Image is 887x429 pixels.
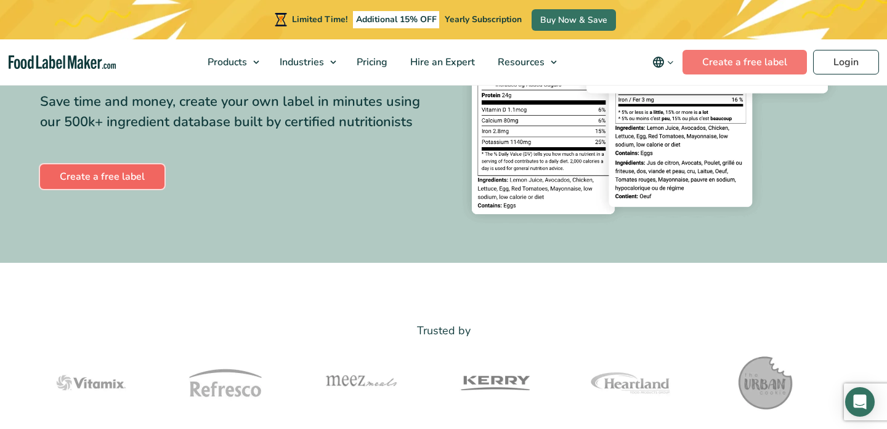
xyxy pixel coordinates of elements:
[292,14,347,25] span: Limited Time!
[196,39,265,85] a: Products
[40,322,847,340] p: Trusted by
[487,39,563,85] a: Resources
[346,39,396,85] a: Pricing
[204,55,248,69] span: Products
[407,55,476,69] span: Hire an Expert
[353,11,440,28] span: Additional 15% OFF
[353,55,389,69] span: Pricing
[399,39,484,85] a: Hire an Expert
[682,50,807,74] a: Create a free label
[40,92,434,132] div: Save time and money, create your own label in minutes using our 500k+ ingredient database built b...
[532,9,616,31] a: Buy Now & Save
[813,50,879,74] a: Login
[445,14,522,25] span: Yearly Subscription
[276,55,325,69] span: Industries
[494,55,546,69] span: Resources
[269,39,342,85] a: Industries
[40,164,164,189] a: Create a free label
[845,387,875,417] div: Open Intercom Messenger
